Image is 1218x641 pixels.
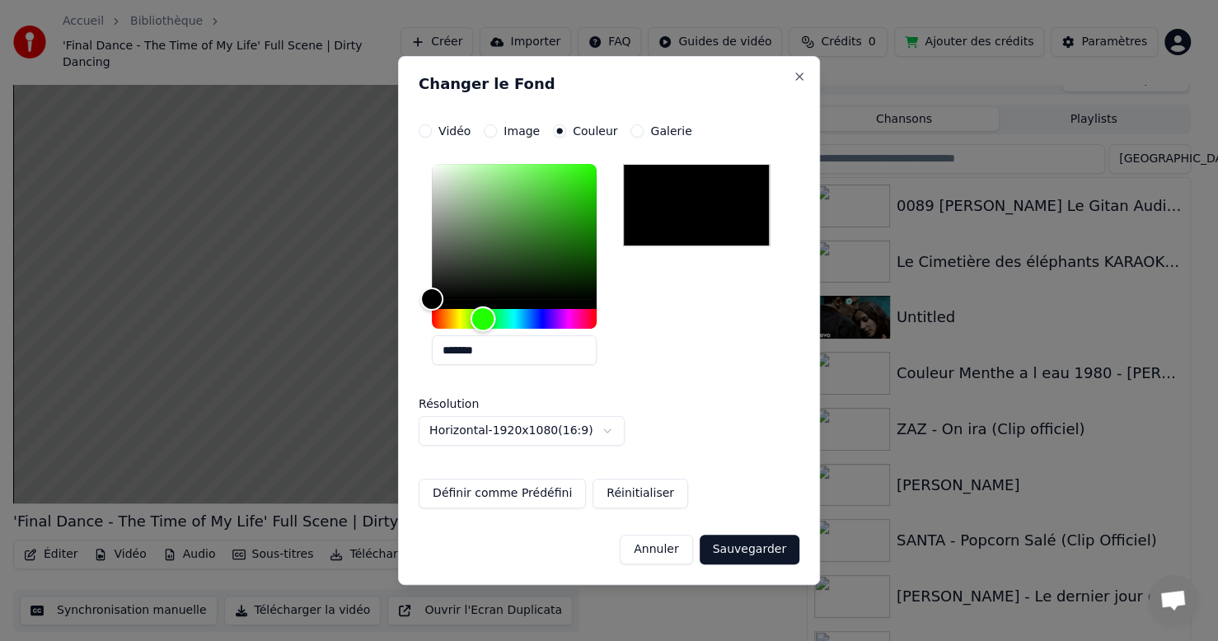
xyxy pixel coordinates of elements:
[419,398,583,409] label: Résolution
[432,164,597,299] div: Color
[650,125,691,137] label: Galerie
[573,125,617,137] label: Couleur
[593,479,688,508] button: Réinitialiser
[700,535,799,564] button: Sauvegarder
[504,125,540,137] label: Image
[620,535,692,564] button: Annuler
[438,125,471,137] label: Vidéo
[419,479,586,508] button: Définir comme Prédéfini
[419,77,799,91] h2: Changer le Fond
[432,309,597,329] div: Hue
